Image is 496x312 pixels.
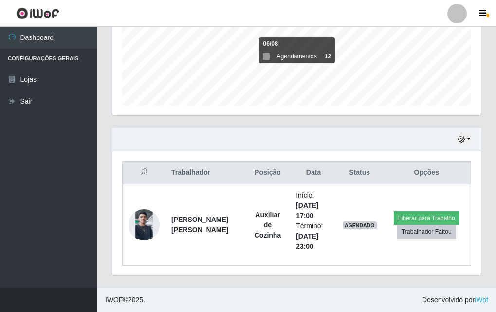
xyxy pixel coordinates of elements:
a: iWof [475,296,488,304]
span: Desenvolvido por [422,295,488,305]
th: Data [290,162,337,184]
th: Opções [383,162,471,184]
span: IWOF [105,296,123,304]
time: [DATE] 17:00 [296,202,318,220]
button: Trabalhador Faltou [397,225,456,239]
img: CoreUI Logo [16,7,59,19]
img: 1690423622329.jpeg [129,209,160,240]
li: Término: [296,221,331,252]
li: Início: [296,190,331,221]
th: Trabalhador [165,162,245,184]
button: Liberar para Trabalho [394,211,459,225]
time: [DATE] 23:00 [296,232,318,250]
span: © 2025 . [105,295,145,305]
strong: Auxiliar de Cozinha [255,211,281,239]
th: Posição [245,162,290,184]
strong: [PERSON_NAME] [PERSON_NAME] [171,216,228,234]
span: AGENDADO [343,221,377,229]
th: Status [337,162,383,184]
